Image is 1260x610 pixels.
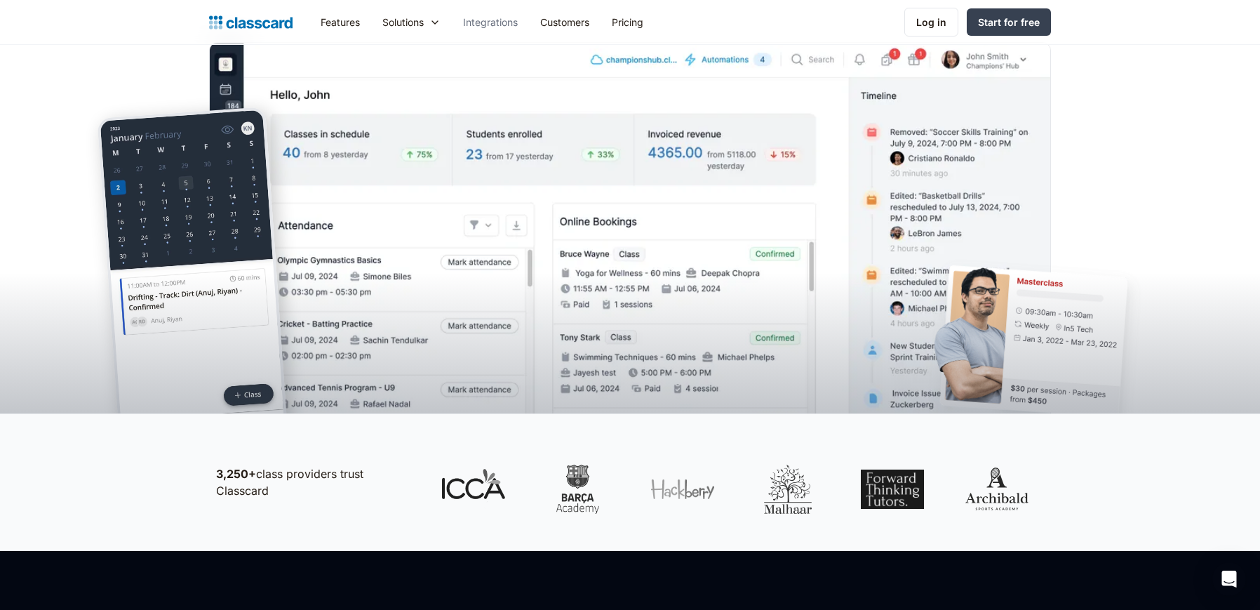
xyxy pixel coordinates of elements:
p: class providers trust Classcard [216,465,413,499]
div: Solutions [371,6,452,38]
div: Log in [916,15,946,29]
a: Integrations [452,6,529,38]
a: home [209,13,293,32]
strong: 3,250+ [216,467,256,481]
a: Features [309,6,371,38]
a: Log in [904,8,958,37]
a: Customers [529,6,601,38]
a: Start for free [967,8,1051,36]
div: Start for free [978,15,1040,29]
div: Solutions [382,15,424,29]
a: Pricing [601,6,655,38]
div: Open Intercom Messenger [1212,562,1246,596]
